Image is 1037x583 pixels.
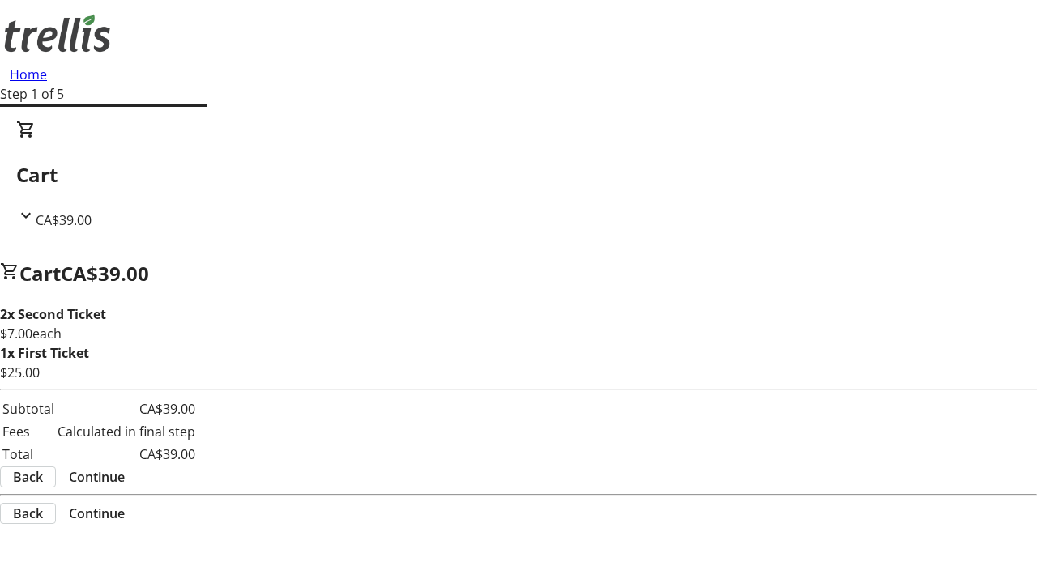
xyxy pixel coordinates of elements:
[57,398,196,419] td: CA$39.00
[57,421,196,442] td: Calculated in final step
[16,160,1021,189] h2: Cart
[36,211,92,229] span: CA$39.00
[69,467,125,487] span: Continue
[56,504,138,523] button: Continue
[2,421,55,442] td: Fees
[69,504,125,523] span: Continue
[13,504,43,523] span: Back
[57,444,196,465] td: CA$39.00
[2,398,55,419] td: Subtotal
[13,467,43,487] span: Back
[19,260,61,287] span: Cart
[56,467,138,487] button: Continue
[16,120,1021,230] div: CartCA$39.00
[61,260,149,287] span: CA$39.00
[2,444,55,465] td: Total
